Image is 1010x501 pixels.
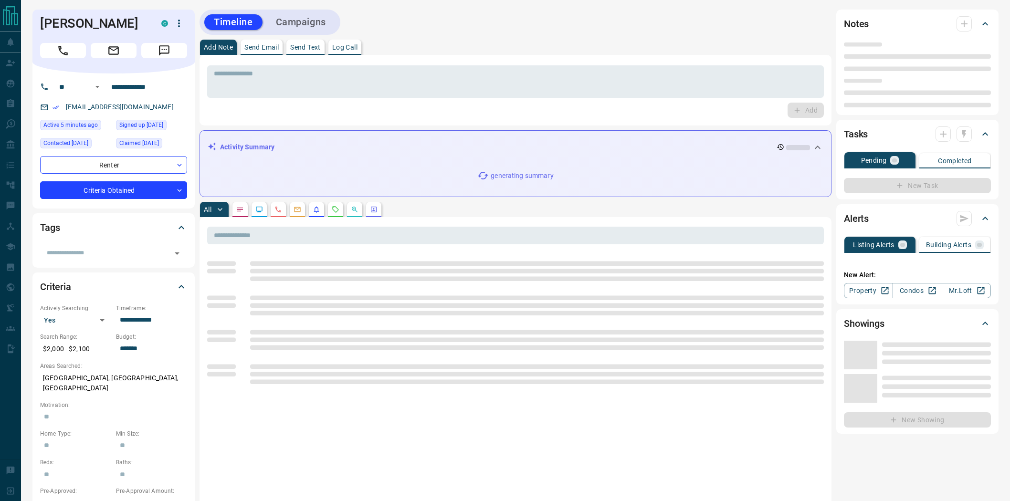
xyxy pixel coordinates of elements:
[66,103,174,111] a: [EMAIL_ADDRESS][DOMAIN_NAME]
[220,142,274,152] p: Activity Summary
[844,211,869,226] h2: Alerts
[844,316,884,331] h2: Showings
[40,429,111,438] p: Home Type:
[40,275,187,298] div: Criteria
[40,181,187,199] div: Criteria Obtained
[116,458,187,467] p: Baths:
[40,304,111,313] p: Actively Searching:
[370,206,378,213] svg: Agent Actions
[116,120,187,133] div: Thu Jul 31 2025
[844,12,991,35] div: Notes
[290,44,321,51] p: Send Text
[294,206,301,213] svg: Emails
[204,14,263,30] button: Timeline
[119,120,163,130] span: Signed up [DATE]
[861,157,887,164] p: Pending
[116,487,187,495] p: Pre-Approval Amount:
[91,43,137,58] span: Email
[40,362,187,370] p: Areas Searched:
[116,304,187,313] p: Timeframe:
[844,126,868,142] h2: Tasks
[926,241,971,248] p: Building Alerts
[40,313,111,328] div: Yes
[255,206,263,213] svg: Lead Browsing Activity
[332,44,358,51] p: Log Call
[853,241,894,248] p: Listing Alerts
[351,206,358,213] svg: Opportunities
[942,283,991,298] a: Mr.Loft
[266,14,336,30] button: Campaigns
[40,370,187,396] p: [GEOGRAPHIC_DATA], [GEOGRAPHIC_DATA], [GEOGRAPHIC_DATA]
[332,206,339,213] svg: Requests
[53,104,59,111] svg: Email Verified
[491,171,553,181] p: generating summary
[40,401,187,409] p: Motivation:
[844,283,893,298] a: Property
[40,43,86,58] span: Call
[161,20,168,27] div: condos.ca
[236,206,244,213] svg: Notes
[40,138,111,151] div: Thu Jul 31 2025
[244,44,279,51] p: Send Email
[43,120,98,130] span: Active 5 minutes ago
[844,207,991,230] div: Alerts
[40,220,60,235] h2: Tags
[40,216,187,239] div: Tags
[141,43,187,58] span: Message
[40,16,147,31] h1: [PERSON_NAME]
[893,283,942,298] a: Condos
[119,138,159,148] span: Claimed [DATE]
[116,138,187,151] div: Thu Jul 31 2025
[40,341,111,357] p: $2,000 - $2,100
[40,487,111,495] p: Pre-Approved:
[40,458,111,467] p: Beds:
[40,156,187,174] div: Renter
[844,270,991,280] p: New Alert:
[844,123,991,146] div: Tasks
[40,120,111,133] div: Tue Oct 14 2025
[313,206,320,213] svg: Listing Alerts
[844,312,991,335] div: Showings
[116,333,187,341] p: Budget:
[43,138,88,148] span: Contacted [DATE]
[844,16,869,31] h2: Notes
[204,44,233,51] p: Add Note
[40,333,111,341] p: Search Range:
[116,429,187,438] p: Min Size:
[274,206,282,213] svg: Calls
[40,279,71,294] h2: Criteria
[204,206,211,213] p: All
[92,81,103,93] button: Open
[170,247,184,260] button: Open
[208,138,823,156] div: Activity Summary
[938,157,972,164] p: Completed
